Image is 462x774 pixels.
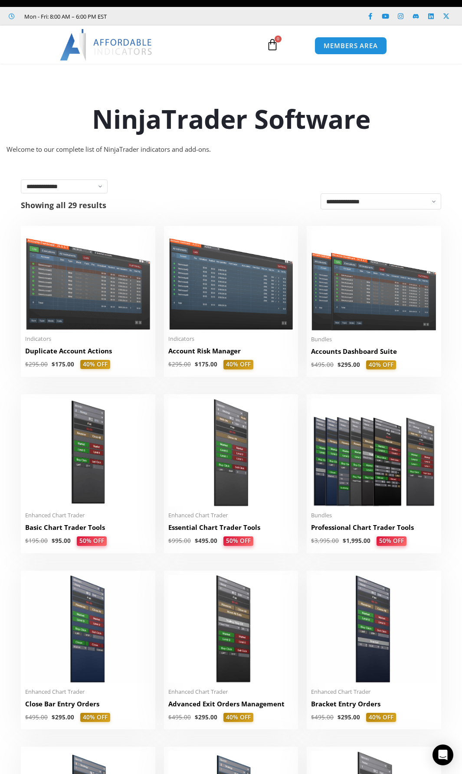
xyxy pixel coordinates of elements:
span: $ [311,361,315,369]
img: BracketEntryOrders [311,575,437,683]
div: Open Intercom Messenger [433,745,453,765]
h2: Basic Chart Trader Tools [25,523,151,532]
span: Mon - Fri: 8:00 AM – 6:00 PM EST [22,11,107,22]
h2: Account Risk Manager [168,346,294,356]
bdi: 1,995.00 [343,537,370,545]
span: Indicators [168,335,294,343]
bdi: 495.00 [311,361,334,369]
a: Basic Chart Trader Tools [25,523,151,536]
a: MEMBERS AREA [315,37,387,55]
a: Bracket Entry Orders [311,699,437,713]
span: Bundles [311,512,437,519]
img: ProfessionalToolsBundlePage [311,398,437,506]
a: Duplicate Account Actions [25,346,151,360]
span: $ [311,713,315,721]
select: Shop order [321,193,441,209]
a: 0 [253,32,292,57]
bdi: 995.00 [168,537,191,545]
h2: Essential Chart Trader Tools [168,523,294,532]
h2: Advanced Exit Orders Management [168,699,294,709]
span: Enhanced Chart Trader [168,512,294,519]
span: $ [168,360,172,368]
bdi: 495.00 [195,537,217,545]
span: 40% OFF [80,713,110,722]
iframe: Customer reviews powered by Trustpilot [113,12,243,21]
a: Essential Chart Trader Tools [168,523,294,536]
bdi: 175.00 [195,360,217,368]
img: Duplicate Account Actions [25,230,151,330]
span: $ [25,713,29,721]
span: $ [343,537,346,545]
bdi: 295.00 [195,713,217,721]
span: Enhanced Chart Trader [311,688,437,696]
img: Essential Chart Trader Tools [168,398,294,506]
span: $ [25,360,29,368]
img: CloseBarOrders [25,575,151,683]
span: $ [52,537,55,545]
a: Account Risk Manager [168,346,294,360]
div: Welcome to our complete list of NinjaTrader indicators and add-ons. [7,144,455,156]
span: $ [337,713,341,721]
span: 40% OFF [366,360,396,370]
span: $ [25,537,29,545]
bdi: 95.00 [52,537,71,545]
span: $ [337,361,341,369]
h2: Professional Chart Trader Tools [311,523,437,532]
span: Indicators [25,335,151,343]
img: Account Risk Manager [168,230,294,330]
span: 50% OFF [77,536,107,546]
img: LogoAI | Affordable Indicators – NinjaTrader [60,29,153,60]
bdi: 495.00 [25,713,48,721]
bdi: 295.00 [337,361,360,369]
bdi: 295.00 [168,360,191,368]
img: AdvancedStopLossMgmt [168,575,294,683]
span: 40% OFF [223,713,253,722]
span: Enhanced Chart Trader [25,688,151,696]
span: $ [52,360,55,368]
span: Bundles [311,336,437,343]
span: $ [168,713,172,721]
bdi: 295.00 [52,713,74,721]
a: Professional Chart Trader Tools [311,523,437,536]
h2: Duplicate Account Actions [25,346,151,356]
span: $ [195,713,198,721]
span: 50% OFF [223,536,253,546]
a: Advanced Exit Orders Management [168,699,294,713]
span: 40% OFF [80,360,110,369]
a: Accounts Dashboard Suite [311,347,437,360]
a: Close Bar Entry Orders [25,699,151,713]
span: $ [195,360,198,368]
bdi: 495.00 [311,713,334,721]
span: $ [168,537,172,545]
span: $ [195,537,198,545]
span: Enhanced Chart Trader [168,688,294,696]
span: $ [311,537,315,545]
bdi: 295.00 [25,360,48,368]
span: MEMBERS AREA [324,42,378,49]
bdi: 295.00 [337,713,360,721]
h2: Accounts Dashboard Suite [311,347,437,356]
bdi: 175.00 [52,360,74,368]
h1: NinjaTrader Software [7,101,455,137]
span: 50% OFF [377,536,406,546]
p: Showing all 29 results [21,201,106,209]
span: 40% OFF [223,360,253,369]
bdi: 3,995.00 [311,537,339,545]
h2: Close Bar Entry Orders [25,699,151,709]
h2: Bracket Entry Orders [311,699,437,709]
span: 0 [275,36,282,42]
bdi: 495.00 [168,713,191,721]
img: BasicTools [25,398,151,506]
img: Accounts Dashboard Suite [311,230,437,330]
span: Enhanced Chart Trader [25,512,151,519]
bdi: 195.00 [25,537,48,545]
span: 40% OFF [366,713,396,722]
span: $ [52,713,55,721]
